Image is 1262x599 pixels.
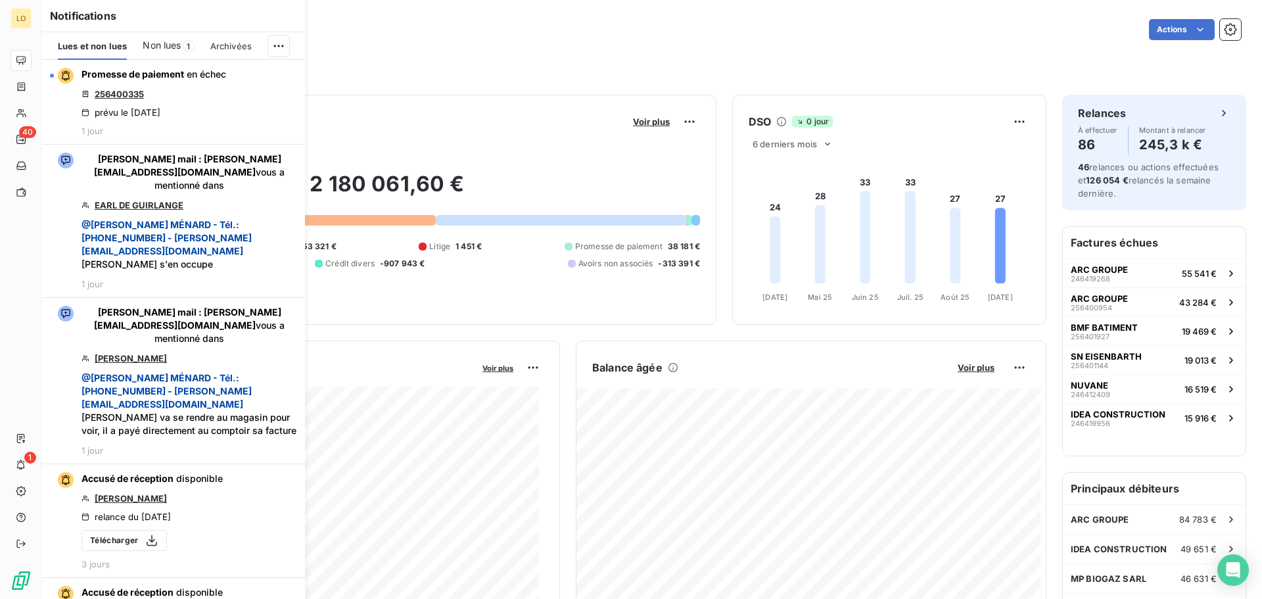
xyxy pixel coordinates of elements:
[1071,514,1129,525] span: ARC GROUPE
[749,114,771,130] h6: DSO
[187,68,226,80] span: en échec
[176,473,223,484] span: disponible
[95,353,167,364] a: [PERSON_NAME]
[82,445,103,456] span: 1 jour
[578,258,653,270] span: Avoirs non associés
[82,219,252,256] span: @ [PERSON_NAME] MÉNARD - Tél.: [PHONE_NUMBER] - [PERSON_NAME][EMAIL_ADDRESS][DOMAIN_NAME]
[82,473,174,484] span: Accusé de réception
[82,153,297,192] span: vous a mentionné dans
[1071,275,1110,283] span: 246419268
[94,306,281,331] span: [PERSON_NAME] mail : [PERSON_NAME][EMAIL_ADDRESS][DOMAIN_NAME]
[1078,134,1117,155] h4: 86
[183,40,195,52] span: 1
[1071,362,1108,370] span: 256401144
[1063,403,1246,432] button: IDEA CONSTRUCTION24641995615 916 €
[1217,554,1249,586] div: Open Intercom Messenger
[633,116,670,127] span: Voir plus
[82,218,297,271] span: [PERSON_NAME] s'en occupe
[82,587,174,598] span: Accusé de réception
[325,258,375,270] span: Crédit divers
[11,570,32,591] img: Logo LeanPay
[658,258,700,270] span: -313 391 €
[82,372,252,410] span: @ [PERSON_NAME] MÉNARD - Tél.: [PHONE_NUMBER] - [PERSON_NAME][EMAIL_ADDRESS][DOMAIN_NAME]
[1078,162,1089,172] span: 46
[82,306,297,345] span: vous a mentionné dans
[82,559,110,569] span: 3 jours
[19,126,36,138] span: 40
[1063,345,1246,374] button: SN EISENBARTH25640114419 013 €
[58,41,127,51] span: Lues et non lues
[1071,351,1142,362] span: SN EISENBARTH
[42,298,305,464] button: [PERSON_NAME] mail : [PERSON_NAME][EMAIL_ADDRESS][DOMAIN_NAME]vous a mentionné dans[PERSON_NAME] ...
[429,241,450,252] span: Litige
[1071,264,1128,275] span: ARC GROUPE
[1071,333,1110,341] span: 256401927
[1078,126,1117,134] span: À effectuer
[82,512,171,522] div: relance du [DATE]
[1086,175,1128,185] span: 126 054 €
[11,8,32,29] div: LO
[1071,544,1167,554] span: IDEA CONSTRUCTION
[82,371,297,437] span: [PERSON_NAME] va se rendre au magasin pour voir, il a payé directement au comptoir sa facture
[42,60,305,145] button: Promesse de paiement en échec256400335prévu le [DATE]1 jour
[1063,287,1246,316] button: ARC GROUPE25640095443 284 €
[1182,268,1217,279] span: 55 541 €
[1149,19,1215,40] button: Actions
[95,89,144,99] a: 256400335
[1184,384,1217,395] span: 16 519 €
[210,41,252,51] span: Archivées
[1180,544,1217,554] span: 49 651 €
[852,293,879,302] tspan: Juin 25
[82,126,103,136] span: 1 jour
[74,171,700,210] h2: 2 180 061,60 €
[1078,105,1126,121] h6: Relances
[1179,514,1217,525] span: 84 783 €
[82,107,160,118] div: prévu le [DATE]
[42,145,305,298] button: [PERSON_NAME] mail : [PERSON_NAME][EMAIL_ADDRESS][DOMAIN_NAME]vous a mentionné dansEARL DE GUIRLA...
[1078,162,1219,199] span: relances ou actions effectuées et relancés la semaine dernière.
[1071,391,1110,398] span: 246412409
[575,241,663,252] span: Promesse de paiement
[176,587,223,598] span: disponible
[1071,380,1108,391] span: NUVANE
[24,452,36,464] span: 1
[1063,316,1246,345] button: BMF BATIMENT25640192719 469 €
[1063,227,1246,258] h6: Factures échues
[629,116,674,128] button: Voir plus
[1071,304,1112,312] span: 256400954
[1071,573,1146,584] span: MP BIOGAZ SARL
[1071,322,1138,333] span: BMF BATIMENT
[762,293,787,302] tspan: [DATE]
[380,258,425,270] span: -907 943 €
[988,293,1013,302] tspan: [DATE]
[94,153,281,178] span: [PERSON_NAME] mail : [PERSON_NAME][EMAIL_ADDRESS][DOMAIN_NAME]
[592,360,663,375] h6: Balance âgée
[958,362,994,373] span: Voir plus
[95,200,183,210] a: EARL DE GUIRLANGE
[1063,374,1246,403] button: NUVANE24641240916 519 €
[82,530,167,551] button: Télécharger
[42,464,305,578] button: Accusé de réception disponible[PERSON_NAME]relance du [DATE]Télécharger3 jours
[82,279,103,289] span: 1 jour
[1182,326,1217,337] span: 19 469 €
[1179,297,1217,308] span: 43 284 €
[1180,573,1217,584] span: 46 631 €
[479,362,517,373] button: Voir plus
[1184,413,1217,423] span: 15 916 €
[50,8,297,24] h6: Notifications
[954,362,998,373] button: Voir plus
[143,39,181,52] span: Non lues
[456,241,482,252] span: 1 451 €
[897,293,923,302] tspan: Juil. 25
[82,68,184,80] span: Promesse de paiement
[792,116,833,128] span: 0 jour
[1071,293,1128,304] span: ARC GROUPE
[1184,355,1217,366] span: 19 013 €
[1063,473,1246,504] h6: Principaux débiteurs
[1071,419,1110,427] span: 246419956
[753,139,817,149] span: 6 derniers mois
[1063,258,1246,287] button: ARC GROUPE24641926855 541 €
[1071,409,1165,419] span: IDEA CONSTRUCTION
[292,241,337,252] span: 1 853 321 €
[1139,134,1206,155] h4: 245,3 k €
